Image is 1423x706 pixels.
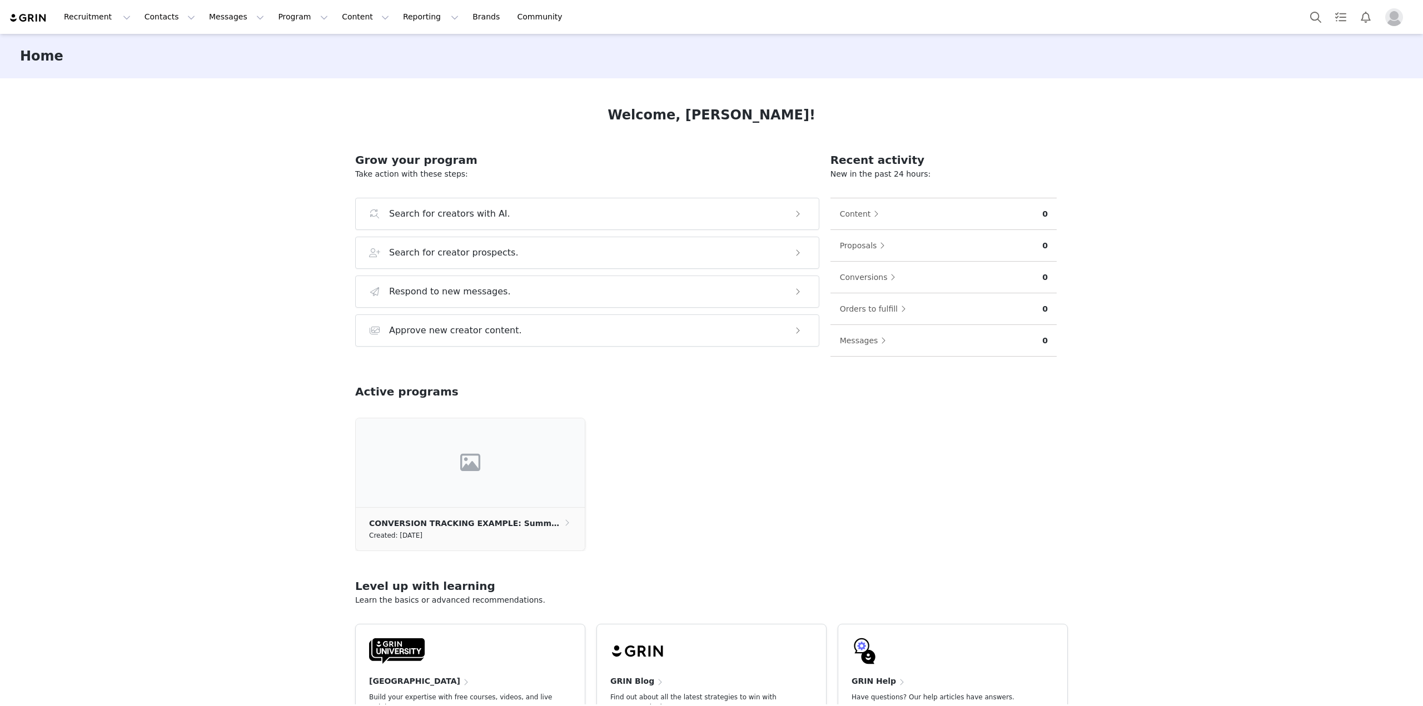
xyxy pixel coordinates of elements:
button: Messages [839,332,892,349]
p: 0 [1042,208,1048,220]
h3: Approve new creator content. [389,324,522,337]
img: grin logo [9,13,48,23]
h2: Recent activity [830,152,1057,168]
button: Contacts [138,4,202,29]
button: Content [839,205,885,223]
p: Have questions? Our help articles have answers. [852,692,1036,702]
h3: Home [20,46,63,66]
button: Program [271,4,335,29]
img: GRIN-help-icon.svg [852,638,878,664]
p: New in the past 24 hours: [830,168,1057,180]
p: CONVERSION TRACKING EXAMPLE: Summer Partners [369,517,562,529]
h3: Search for creator prospects. [389,246,519,259]
button: Content [335,4,396,29]
p: Take action with these steps: [355,168,819,180]
p: 0 [1042,335,1048,347]
p: 0 [1042,303,1048,315]
a: Tasks [1329,4,1353,29]
img: placeholder-profile.jpg [1385,8,1403,26]
button: Search for creator prospects. [355,237,819,269]
img: GRIN-University-Logo-Black.svg [369,638,425,664]
p: Learn the basics or advanced recommendations. [355,594,1068,606]
img: grin-logo-black.svg [610,638,666,664]
button: Respond to new messages. [355,276,819,308]
button: Approve new creator content. [355,314,819,347]
button: Recruitment [57,4,137,29]
button: Search for creators with AI. [355,198,819,230]
button: Reporting [396,4,465,29]
h3: Respond to new messages. [389,285,511,298]
button: Conversions [839,268,902,286]
h2: Level up with learning [355,578,1068,594]
button: Messages [202,4,271,29]
h4: GRIN Blog [610,675,654,687]
button: Orders to fulfill [839,300,912,318]
small: Created: [DATE] [369,529,422,542]
a: Community [511,4,574,29]
h3: Search for creators with AI. [389,207,510,221]
button: Profile [1379,8,1414,26]
h4: GRIN Help [852,675,896,687]
button: Notifications [1354,4,1378,29]
button: Proposals [839,237,891,254]
h4: [GEOGRAPHIC_DATA] [369,675,460,687]
h2: Grow your program [355,152,819,168]
a: Brands [466,4,510,29]
p: 0 [1042,240,1048,252]
button: Search [1303,4,1328,29]
h1: Welcome, [PERSON_NAME]! [608,105,815,125]
h2: Active programs [355,383,459,400]
p: 0 [1042,272,1048,283]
